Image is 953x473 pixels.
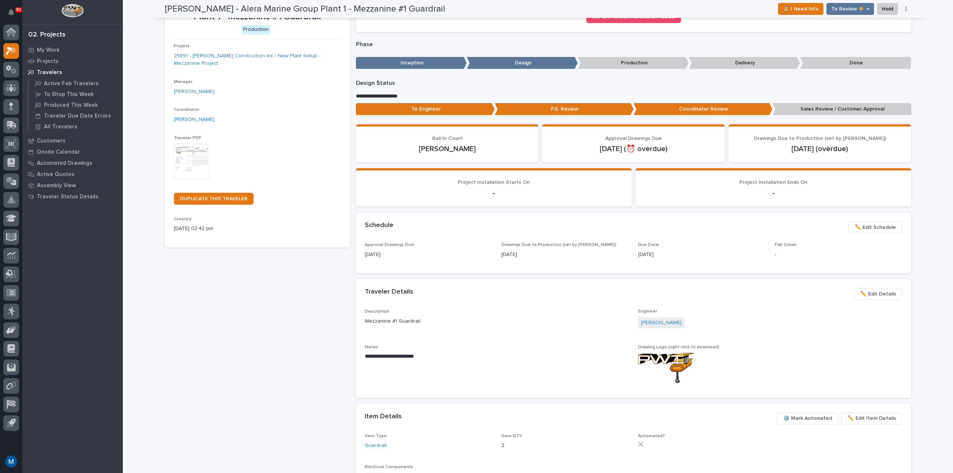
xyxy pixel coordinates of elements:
[578,57,689,69] p: Production
[22,180,123,191] a: Assembly View
[29,78,123,89] a: Active Fab Travelers
[356,41,911,48] p: Phase
[37,171,74,178] p: Active Quotes
[242,25,270,34] div: Production
[638,353,694,383] img: hUzKnwyr6lq6vRi94vAZWW9GV79MlaScxwu9Fgu__mA
[432,136,462,141] span: Ball In Court
[174,108,200,112] span: Coordinator
[841,413,902,425] button: ✏️ Edit Item Details
[772,103,911,115] p: Sales Review / Customer Approval
[174,44,189,48] span: Project
[854,288,902,300] button: ✏️ Edit Details
[365,309,389,314] span: Description
[501,243,616,247] span: Drawings Due to Production (set by [PERSON_NAME])
[22,146,123,157] a: Onsite Calendar
[689,57,800,69] p: Delivery
[365,251,493,259] p: [DATE]
[174,225,341,233] p: [DATE] 02:42 pm
[739,180,807,185] span: Project Installation Ends On
[365,288,413,296] h2: Traveler Details
[165,4,445,15] h2: [PERSON_NAME] - Alera Marine Group Plant 1 - Mezzanine #1 Guardrail
[641,319,682,327] a: [PERSON_NAME]
[783,414,832,423] span: ⚙️ Mark Automated
[44,102,98,109] p: Produced This Week
[356,103,495,115] p: To Engineer
[22,67,123,78] a: Travelers
[174,116,214,124] a: [PERSON_NAME]
[365,442,386,450] a: Guardrail
[365,144,530,153] p: [PERSON_NAME]
[37,138,66,144] p: Customers
[831,4,869,13] span: To Review 👨‍🏭 →
[501,251,629,259] p: [DATE]
[778,3,823,15] button: ⏳ I Need Info
[174,217,191,221] span: Created
[29,121,123,132] a: All Travelers
[877,3,898,15] button: Hold
[754,136,886,141] span: Drawings Due to Production (set by [PERSON_NAME])
[44,91,94,98] p: To Shop This Week
[365,189,623,198] p: -
[365,345,378,349] span: Notes
[37,182,76,189] p: Assembly View
[61,4,83,17] img: Workspace Logo
[3,454,19,469] button: users-avatar
[638,309,657,314] span: Engineer
[777,413,838,425] button: ⚙️ Mark Automated
[467,57,578,69] p: Design
[37,160,92,167] p: Automated Drawings
[458,180,530,185] span: Project Installation Starts On
[605,136,662,141] span: Approval Drawings Due
[3,4,19,20] button: Notifications
[29,100,123,110] a: Produced This Week
[775,243,797,247] span: Fab Crews
[37,69,62,76] p: Travelers
[174,136,201,140] span: Traveler PDF
[644,189,902,198] p: -
[638,243,659,247] span: Due Date
[22,135,123,146] a: Customers
[638,251,766,259] p: [DATE]
[365,221,393,230] h2: Schedule
[22,44,123,55] a: My Work
[882,4,893,13] span: Hold
[22,157,123,169] a: Automated Drawings
[737,144,902,153] p: [DATE] (overdue)
[44,124,77,130] p: All Travelers
[800,57,911,69] p: Done
[365,243,414,247] span: Approval Drawings Due
[174,52,341,68] a: 25891 - [PERSON_NAME] Construction Inc - New Plant Setup - Mezzanine Project
[22,55,123,67] a: Projects
[855,223,896,232] span: ✏️ Edit Schedule
[495,103,634,115] p: P.E. Review
[638,434,665,438] span: Automated?
[28,31,66,39] div: 02. Projects
[180,196,248,201] span: DUPLICATE THIS TRAVELER
[37,149,80,156] p: Onsite Calendar
[848,221,902,233] button: ✏️ Edit Schedule
[848,414,896,423] span: ✏️ Edit Item Details
[634,103,772,115] p: Coordinator Review
[365,465,413,469] span: Electrical Components
[365,317,629,325] p: Mezzanine #1 Guardrail
[775,251,902,259] p: -
[29,89,123,99] a: To Shop This Week
[16,7,21,12] p: 91
[37,58,58,65] p: Projects
[174,88,214,96] a: [PERSON_NAME]
[174,193,254,205] a: DUPLICATE THIS TRAVELER
[37,47,60,54] p: My Work
[365,413,402,421] h2: Item Details
[860,290,896,298] span: ✏️ Edit Details
[356,57,467,69] p: Inception
[22,169,123,180] a: Active Quotes
[826,3,874,15] button: To Review 👨‍🏭 →
[501,434,522,438] span: Item QTY
[22,191,123,202] a: Traveler Status Details
[638,345,719,349] span: Drawing Logo (right-click to download)
[365,434,387,438] span: Item Type
[551,144,716,153] p: [DATE] (⏰ overdue)
[9,9,19,21] div: Notifications91
[44,80,99,87] p: Active Fab Travelers
[174,80,192,84] span: Manager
